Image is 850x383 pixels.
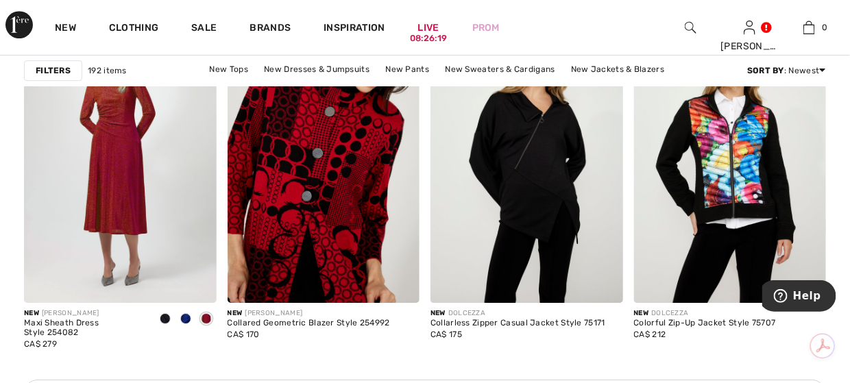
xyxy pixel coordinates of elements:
div: DOLCEZZA [634,308,776,319]
strong: Sort By [747,66,784,75]
div: [PERSON_NAME] [228,308,390,319]
div: : Newest [747,64,826,77]
a: New Sweaters & Cardigans [439,60,562,78]
div: DOLCEZZA [430,308,605,319]
a: Sign In [744,21,755,34]
iframe: Opens a widget where you can find more information [762,280,836,314]
img: 1ère Avenue [5,11,33,38]
span: New [634,309,649,317]
img: search the website [685,19,696,36]
img: Collarless Zipper Casual Jacket Style 75171. Black [430,14,623,303]
div: Deep cherry [196,308,217,331]
span: New [228,309,243,317]
a: Prom [472,21,500,35]
a: New Outerwear [428,78,505,96]
span: 192 items [88,64,127,77]
a: New Dresses & Jumpsuits [257,60,376,78]
a: Collared Geometric Blazer Style 254992. Tomato/black [228,14,420,303]
span: CA$ 170 [228,330,260,339]
a: 0 [780,19,838,36]
strong: Filters [36,64,71,77]
div: Maxi Sheath Dress Style 254082 [24,319,144,338]
a: New Tops [203,60,255,78]
a: Live08:26:19 [418,21,439,35]
div: Black [155,308,175,331]
div: 08:26:19 [410,32,447,45]
img: My Info [744,19,755,36]
span: CA$ 212 [634,330,666,339]
div: Royal Sapphire 163 [175,308,196,331]
img: Maxi Sheath Dress Style 254082. Deep cherry [24,14,217,303]
span: 0 [822,21,827,34]
a: New Pants [379,60,437,78]
a: New Skirts [369,78,426,96]
span: Inspiration [324,22,385,36]
a: Clothing [109,22,158,36]
a: Sale [191,22,217,36]
a: New Jackets & Blazers [564,60,671,78]
div: Collared Geometric Blazer Style 254992 [228,319,390,328]
div: [PERSON_NAME] [720,39,779,53]
div: Collarless Zipper Casual Jacket Style 75171 [430,319,605,328]
div: Colorful Zip-Up Jacket Style 75707 [634,319,776,328]
span: New [430,309,446,317]
span: New [24,309,39,317]
span: CA$ 175 [430,330,462,339]
img: Colorful Zip-Up Jacket Style 75707. As sample [634,14,827,303]
div: [PERSON_NAME] [24,308,144,319]
span: CA$ 279 [24,339,57,349]
a: New [55,22,76,36]
img: My Bag [803,19,815,36]
a: Brands [250,22,291,36]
